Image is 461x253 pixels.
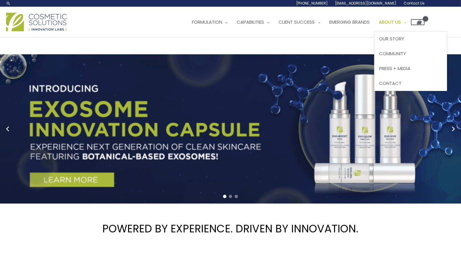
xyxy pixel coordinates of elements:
a: Client Success [274,13,325,31]
button: Previous slide [3,124,12,133]
img: Cosmetic Solutions Logo [6,13,67,31]
a: Search icon link [6,1,11,6]
span: Community [379,50,406,57]
a: Community [375,46,447,61]
span: Client Success [279,19,315,25]
span: Contact [379,80,402,86]
a: Capabilities [232,13,274,31]
button: Next slide [449,124,458,133]
a: Press + Media [375,61,447,76]
nav: Site Navigation [183,13,425,31]
span: Emerging Brands [329,19,370,25]
a: View Shopping Cart, empty [411,19,425,25]
span: Our Story [379,35,404,42]
a: Emerging Brands [325,13,374,31]
span: [PHONE_NUMBER] [296,1,328,6]
a: About Us [374,13,411,31]
span: [EMAIL_ADDRESS][DOMAIN_NAME] [335,1,396,6]
span: Press + Media [379,65,410,72]
span: Go to slide 2 [229,195,232,198]
span: Go to slide 1 [223,195,226,198]
span: Contact Us [404,1,425,6]
span: Capabilities [237,19,264,25]
a: Formulation [187,13,232,31]
span: Go to slide 3 [235,195,238,198]
a: Contact [375,76,447,91]
span: Formulation [192,19,222,25]
span: About Us [379,19,401,25]
a: Our Story [375,32,447,46]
